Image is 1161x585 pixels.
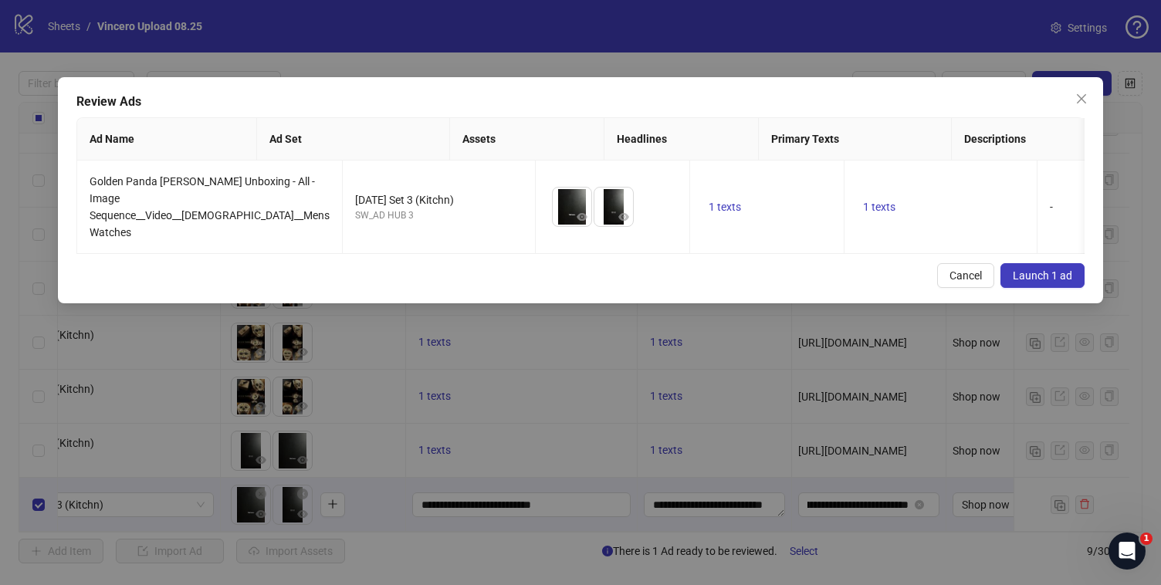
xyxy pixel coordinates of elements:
img: Asset 2 [594,188,633,226]
span: close [1075,93,1088,105]
div: Review Ads [76,93,1085,111]
th: Ad Name [77,118,257,161]
div: SW_AD HUB 3 [355,208,523,223]
span: eye [618,211,629,222]
button: Preview [614,208,633,226]
iframe: Intercom live chat [1109,533,1146,570]
span: 1 [1140,533,1153,545]
th: Descriptions [952,118,1145,161]
button: Close [1069,86,1094,111]
th: Assets [450,118,604,161]
th: Primary Texts [759,118,952,161]
span: 1 texts [863,201,895,213]
span: Cancel [949,269,982,282]
img: Asset 1 [553,188,591,226]
span: Launch 1 ad [1013,269,1072,282]
th: Ad Set [257,118,450,161]
button: 1 texts [857,198,902,216]
span: eye [577,211,587,222]
button: 1 texts [702,198,747,216]
div: [DATE] Set 3 (Kitchn) [355,191,523,208]
button: Launch 1 ad [1000,263,1085,288]
span: - [1050,201,1053,213]
button: Cancel [937,263,994,288]
th: Headlines [604,118,759,161]
button: Preview [573,208,591,226]
span: 1 texts [709,201,741,213]
span: Golden Panda [PERSON_NAME] Unboxing - All - Image Sequence__Video__[DEMOGRAPHIC_DATA]__Mens Watches [90,175,330,238]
